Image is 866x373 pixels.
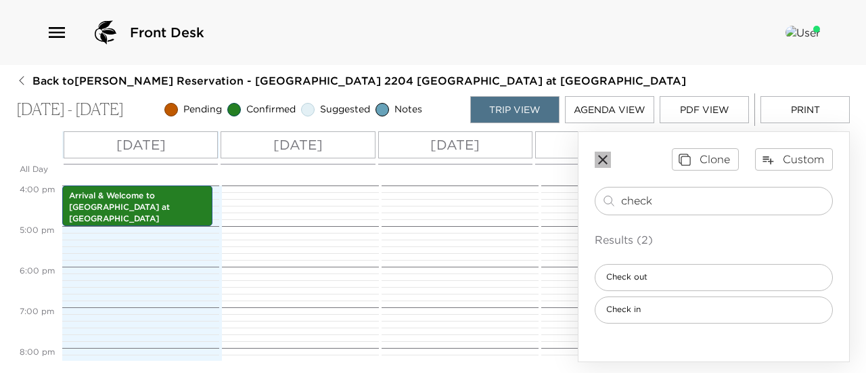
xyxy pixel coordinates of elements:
p: 4:00pm - 5:00pm [69,225,206,236]
span: 8:00 PM [16,347,58,357]
button: [DATE] [64,131,218,158]
button: Back to[PERSON_NAME] Reservation - [GEOGRAPHIC_DATA] 2204 [GEOGRAPHIC_DATA] at [GEOGRAPHIC_DATA] [16,73,686,88]
p: Arrival & Welcome to [GEOGRAPHIC_DATA] at [GEOGRAPHIC_DATA] [69,190,206,224]
button: Agenda View [565,96,654,123]
button: Custom [755,148,833,170]
div: Check out [595,264,833,291]
span: 6:00 PM [16,265,58,276]
button: Print [760,96,850,123]
p: [DATE] [430,135,480,155]
p: Results (2) [595,232,833,248]
img: logo [89,16,122,49]
p: [DATE] - [DATE] [16,100,124,120]
span: Check out [595,271,658,283]
button: [DATE] [378,131,532,158]
p: All Day [20,164,59,175]
span: 5:00 PM [16,225,58,235]
span: 7:00 PM [16,306,58,316]
p: [DATE] [273,135,323,155]
span: Notes [394,103,422,116]
input: Search for activities [621,193,827,209]
div: Arrival & Welcome to [GEOGRAPHIC_DATA] at [GEOGRAPHIC_DATA]4:00pm - 5:00pm [62,185,212,226]
button: [DATE] [535,131,689,158]
span: Back to [PERSON_NAME] Reservation - [GEOGRAPHIC_DATA] 2204 [GEOGRAPHIC_DATA] at [GEOGRAPHIC_DATA] [32,73,686,88]
img: User [785,26,820,39]
span: Pending [183,103,222,116]
button: Clone [672,148,739,170]
span: Confirmed [246,103,296,116]
span: Front Desk [130,23,204,42]
button: [DATE] [221,131,375,158]
button: Trip View [470,96,560,123]
span: Suggested [320,103,370,116]
p: [DATE] [116,135,166,155]
button: PDF View [660,96,749,123]
span: 4:00 PM [16,184,58,194]
div: Check in [595,297,833,324]
span: Check in [595,304,652,315]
